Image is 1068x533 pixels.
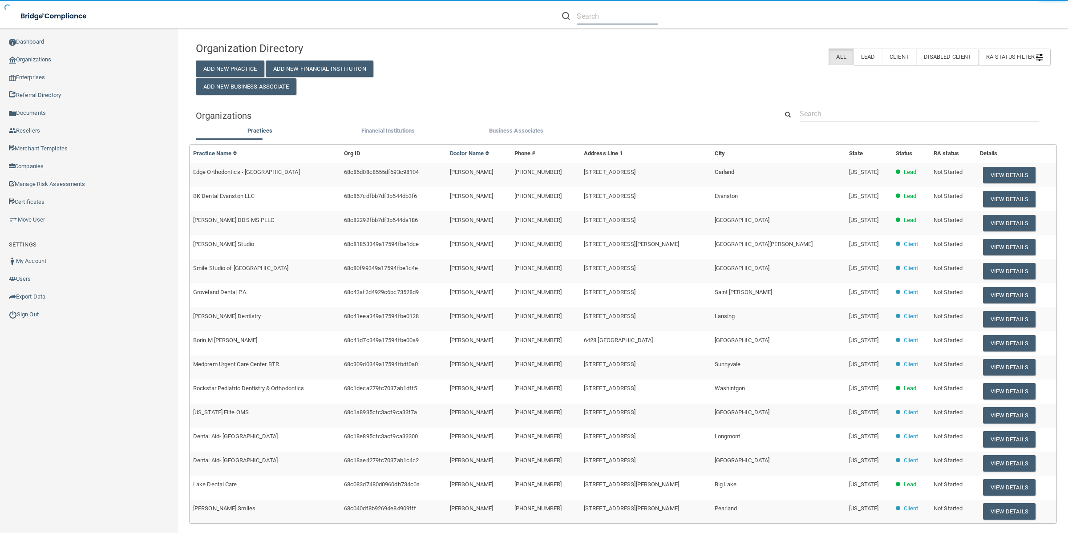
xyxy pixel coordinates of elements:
[934,361,963,367] span: Not Started
[849,169,878,175] span: [US_STATE]
[247,127,272,134] span: Practices
[934,169,963,175] span: Not Started
[849,409,878,416] span: [US_STATE]
[934,457,963,464] span: Not Started
[983,455,1036,472] button: View Details
[193,457,278,464] span: Dental Aid- [GEOGRAPHIC_DATA]
[450,481,493,488] span: [PERSON_NAME]
[904,311,918,322] p: Client
[934,265,963,271] span: Not Started
[715,433,740,440] span: Longmont
[904,239,918,250] p: Client
[584,385,636,392] span: [STREET_ADDRESS]
[904,335,918,346] p: Client
[976,145,1056,163] th: Details
[489,127,544,134] span: Business Associates
[9,311,17,319] img: ic_power_dark.7ecde6b1.png
[849,361,878,367] span: [US_STATE]
[983,407,1036,424] button: View Details
[983,503,1036,520] button: View Details
[9,215,18,224] img: briefcase.64adab9b.png
[584,241,679,247] span: [STREET_ADDRESS][PERSON_NAME]
[340,145,446,163] th: Org ID
[849,385,878,392] span: [US_STATE]
[983,479,1036,496] button: View Details
[904,479,916,490] p: Lead
[196,43,472,54] h4: Organization Directory
[849,193,878,199] span: [US_STATE]
[715,193,738,199] span: Evanston
[715,217,770,223] span: [GEOGRAPHIC_DATA]
[328,125,448,136] label: Financial Institutions
[450,241,493,247] span: [PERSON_NAME]
[904,383,916,394] p: Lead
[9,239,36,250] label: SETTINGS
[1036,54,1043,61] img: icon-filter@2x.21656d0b.png
[193,169,300,175] span: Edge Orthodontics - [GEOGRAPHIC_DATA]
[584,337,653,343] span: 6428 [GEOGRAPHIC_DATA]
[344,289,419,295] span: 68c43af2d4929c6bc73528d9
[584,361,636,367] span: [STREET_ADDRESS]
[854,48,882,65] label: Lead
[514,313,562,319] span: [PHONE_NUMBER]
[514,241,562,247] span: [PHONE_NUMBER]
[577,8,658,24] input: Search
[9,39,16,46] img: ic_dashboard_dark.d01f4a41.png
[904,455,918,466] p: Client
[324,125,452,138] li: Financial Institutions
[450,169,493,175] span: [PERSON_NAME]
[562,12,570,20] img: ic-search.3b580494.png
[584,289,636,295] span: [STREET_ADDRESS]
[934,289,963,295] span: Not Started
[196,78,296,95] button: Add New Business Associate
[344,457,419,464] span: 68c18ae4279fc7037ab1c4c2
[514,385,562,392] span: [PHONE_NUMBER]
[904,407,918,418] p: Client
[849,457,878,464] span: [US_STATE]
[849,289,878,295] span: [US_STATE]
[882,48,916,65] label: Client
[200,125,320,136] label: Practices
[584,433,636,440] span: [STREET_ADDRESS]
[934,481,963,488] span: Not Started
[829,48,853,65] label: All
[514,505,562,512] span: [PHONE_NUMBER]
[983,335,1036,351] button: View Details
[450,457,493,464] span: [PERSON_NAME]
[511,145,580,163] th: Phone #
[584,169,636,175] span: [STREET_ADDRESS]
[584,505,679,512] span: [STREET_ADDRESS][PERSON_NAME]
[361,127,415,134] span: Financial Institutions
[849,433,878,440] span: [US_STATE]
[934,505,963,512] span: Not Started
[193,385,304,392] span: Rockstar Pediatric Dentistry & Orthodontics
[196,111,761,121] h5: Organizations
[9,75,16,81] img: enterprise.0d942306.png
[196,61,264,77] button: Add New Practice
[193,361,279,367] span: Medprem Urgent Care Center BTR
[711,145,846,163] th: City
[344,505,416,512] span: 68c040df8b92694e84909fff
[584,457,636,464] span: [STREET_ADDRESS]
[514,289,562,295] span: [PHONE_NUMBER]
[9,110,16,117] img: icon-documents.8dae5593.png
[715,241,813,247] span: [GEOGRAPHIC_DATA][PERSON_NAME]
[514,337,562,343] span: [PHONE_NUMBER]
[514,217,562,223] span: [PHONE_NUMBER]
[344,481,420,488] span: 68c083d7480d0960db734c0a
[266,61,373,77] button: Add New Financial Institution
[514,433,562,440] span: [PHONE_NUMBER]
[584,193,636,199] span: [STREET_ADDRESS]
[514,457,562,464] span: [PHONE_NUMBER]
[983,239,1036,255] button: View Details
[934,385,963,392] span: Not Started
[983,383,1036,400] button: View Details
[450,361,493,367] span: [PERSON_NAME]
[934,409,963,416] span: Not Started
[344,265,418,271] span: 68c80f99349a17594fbe1c4e
[344,193,417,199] span: 68c867cdfbb7df3b544db3f6
[916,48,979,65] label: Disabled Client
[584,481,679,488] span: [STREET_ADDRESS][PERSON_NAME]
[514,409,562,416] span: [PHONE_NUMBER]
[450,337,493,343] span: [PERSON_NAME]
